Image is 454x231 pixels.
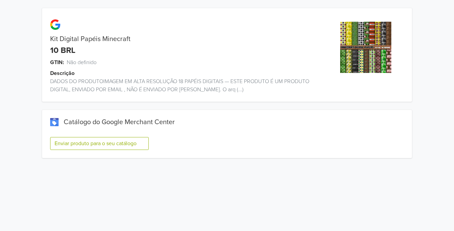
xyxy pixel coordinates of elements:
div: Catálogo do Google Merchant Center [50,118,404,126]
div: Descrição [50,69,328,77]
span: Não definido [67,58,97,66]
div: Kit Digital Papéis Minecraft [42,35,319,43]
div: DADOS DO PRODUTOIMAGEM EM ALTA RESOLUÇÃO 18 PAPÉIS DIGITAIS — ESTE PRODUTO É UM PRODUTO DIGITAL, ... [42,77,319,94]
div: 10 BRL [50,46,76,56]
span: GTIN: [50,58,64,66]
button: Enviar produto para o seu catálogo [50,137,149,150]
img: product_image [340,22,391,73]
